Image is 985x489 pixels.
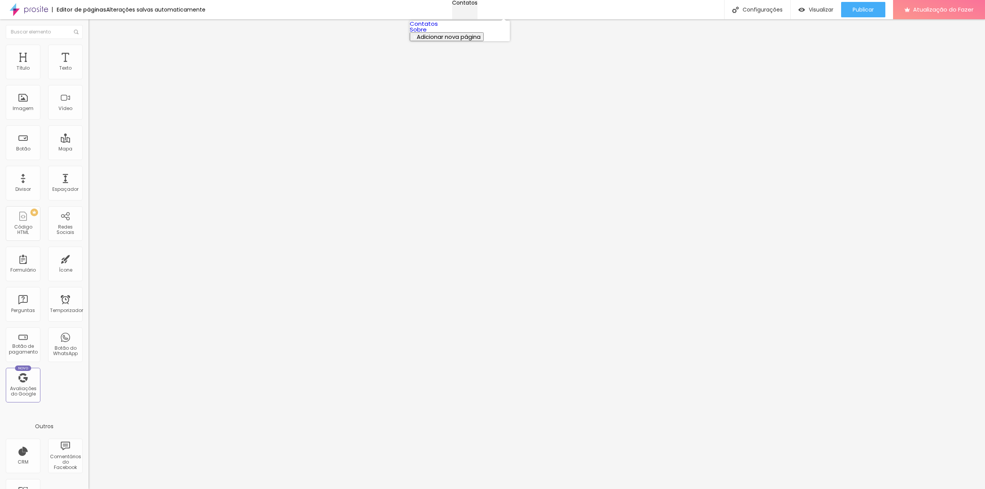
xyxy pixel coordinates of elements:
[6,25,83,39] input: Buscar elemento
[853,6,874,13] font: Publicar
[13,105,33,112] font: Imagem
[58,145,72,152] font: Mapa
[791,2,841,17] button: Visualizar
[15,186,31,192] font: Divisor
[18,459,28,465] font: CRM
[57,224,74,235] font: Redes Sociais
[14,224,32,235] font: Código HTML
[410,20,438,28] a: Contatos
[74,30,78,34] img: Ícone
[17,65,30,71] font: Título
[410,25,427,33] a: Sobre
[88,19,985,489] iframe: Editor
[16,145,30,152] font: Botão
[59,267,72,273] font: Ícone
[841,2,885,17] button: Publicar
[50,307,83,314] font: Temporizador
[58,105,72,112] font: Vídeo
[798,7,805,13] img: view-1.svg
[106,6,205,13] font: Alterações salvas automaticamente
[50,453,81,471] font: Comentários do Facebook
[59,65,72,71] font: Texto
[35,422,53,430] font: Outros
[732,7,739,13] img: Ícone
[743,6,783,13] font: Configurações
[9,343,38,355] font: Botão de pagamento
[809,6,833,13] font: Visualizar
[10,385,37,397] font: Avaliações do Google
[57,6,106,13] font: Editor de páginas
[410,32,484,41] button: Adicionar nova página
[52,186,78,192] font: Espaçador
[913,5,973,13] font: Atualização do Fazer
[18,366,28,371] font: Novo
[11,307,35,314] font: Perguntas
[417,33,481,41] font: Adicionar nova página
[53,345,78,357] font: Botão do WhatsApp
[10,267,36,273] font: Formulário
